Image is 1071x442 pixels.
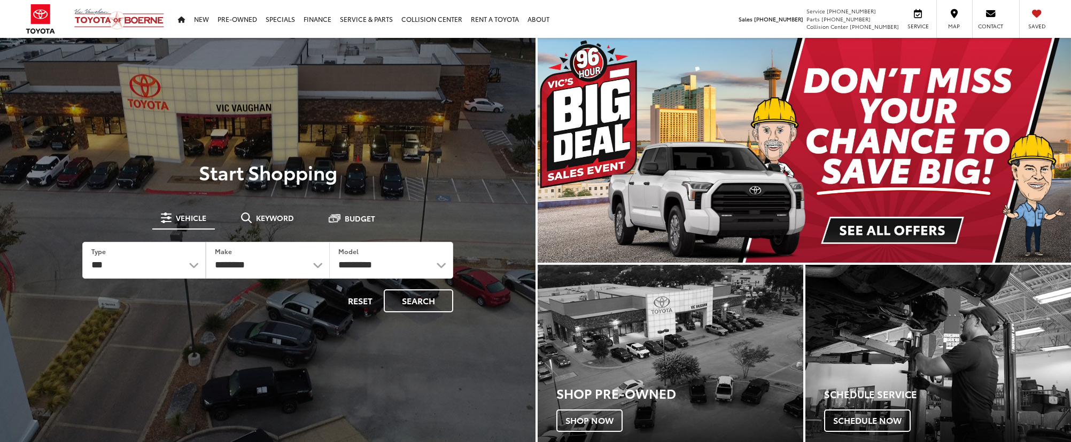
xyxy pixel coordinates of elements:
span: [PHONE_NUMBER] [850,22,899,30]
section: Carousel section with vehicle pictures - may contain disclaimers. [538,38,1071,263]
p: Start Shopping [45,161,491,183]
span: Service [906,22,930,30]
img: Big Deal Sales Event [538,38,1071,263]
span: [PHONE_NUMBER] [754,15,803,23]
span: [PHONE_NUMBER] [827,7,876,15]
span: [PHONE_NUMBER] [821,15,871,23]
span: Sales [739,15,752,23]
h4: Schedule Service [824,389,1071,400]
img: Vic Vaughan Toyota of Boerne [74,8,165,30]
label: Make [215,247,232,256]
button: Reset [339,289,382,312]
button: Search [384,289,453,312]
span: Collision Center [806,22,848,30]
span: Service [806,7,825,15]
label: Type [91,247,106,256]
span: Keyword [256,214,294,222]
span: Budget [345,215,375,222]
span: Saved [1025,22,1049,30]
h3: Shop Pre-Owned [556,386,803,400]
span: Contact [978,22,1003,30]
span: Parts [806,15,820,23]
span: Vehicle [176,214,206,222]
span: Schedule Now [824,409,911,432]
span: Map [942,22,966,30]
div: carousel slide number 1 of 1 [538,38,1071,263]
label: Model [338,247,359,256]
span: Shop Now [556,409,623,432]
